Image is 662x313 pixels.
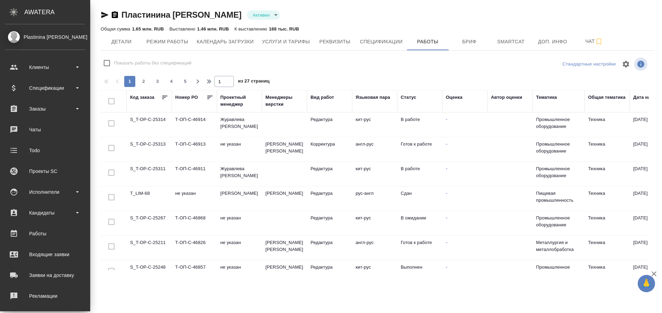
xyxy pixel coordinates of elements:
a: Рекламации [2,287,88,305]
p: К выставлению [235,26,269,32]
div: Код заказа [130,94,154,101]
div: AWATERA [24,5,90,19]
span: 5 [180,78,191,85]
a: - [446,117,447,122]
span: Посмотреть информацию [634,58,649,71]
td: рус-англ [352,186,397,211]
p: 1.46 млн. RUB [197,26,229,32]
div: Дата начала [633,94,661,101]
div: Вид работ [311,94,334,101]
td: англ-рус [352,236,397,260]
div: Заказы [5,104,85,114]
button: Активен [251,12,272,18]
a: - [446,191,447,196]
p: Корректура [311,141,349,148]
p: Общая сумма [101,26,132,32]
div: Входящие заявки [5,249,85,260]
button: 2 [138,76,149,87]
p: Промышленное оборудование [536,215,581,228]
span: Работы [411,37,444,46]
p: Редактура [311,239,349,246]
button: 🙏 [638,275,655,292]
p: Промышленное оборудование [536,141,581,155]
a: Todo [2,142,88,159]
p: Редактура [311,165,349,172]
td: Т-ОП-С-46868 [172,211,217,235]
td: не указан [172,186,217,211]
td: Журавлева [PERSON_NAME] [217,113,262,137]
td: S_T-OP-C-25311 [127,162,172,186]
p: Редактура [311,215,349,221]
div: Менеджеры верстки [265,94,304,108]
td: кит-рус [352,162,397,186]
td: S_T-OP-C-25313 [127,137,172,162]
button: 4 [166,76,177,87]
td: Т-ОП-С-46911 [172,162,217,186]
span: Услуги и тарифы [262,37,310,46]
p: Редактура [311,190,349,197]
td: Техника [585,162,630,186]
span: Режим работы [146,37,188,46]
td: Т-ОП-С-46857 [172,260,217,285]
p: 1.65 млн. RUB [132,26,164,32]
td: Журавлева [PERSON_NAME] [217,162,262,186]
td: кит-рус [352,113,397,137]
p: 188 тыс. RUB [269,26,299,32]
p: Промышленное оборудование [536,165,581,179]
td: Т-ОП-С-46826 [172,236,217,260]
td: Техника [585,137,630,162]
div: Исполнители [5,187,85,197]
div: Автор оценки [491,94,522,101]
a: Чаты [2,121,88,138]
span: из 27 страниц [238,77,270,87]
span: Реквизиты [318,37,351,46]
td: не указан [217,137,262,162]
p: Выставлено [169,26,197,32]
a: - [446,215,447,220]
button: 3 [152,76,163,87]
span: Показать работы без спецификаций [114,60,192,67]
span: 🙏 [640,276,652,291]
td: Т-ОП-С-46913 [172,137,217,162]
div: Номер PO [175,94,198,101]
div: Проектный менеджер [220,94,258,108]
span: Чат [578,37,611,46]
td: S_T-OP-C-25314 [127,113,172,137]
td: Готов к работе [397,137,442,162]
td: Т-ОП-С-46914 [172,113,217,137]
td: не указан [217,211,262,235]
div: Общая тематика [588,94,626,101]
td: В работе [397,113,442,137]
td: Техника [585,260,630,285]
td: Техника [585,236,630,260]
td: S_T-OP-C-25267 [127,211,172,235]
p: Промышленное оборудование [536,116,581,130]
a: - [446,141,447,147]
td: [PERSON_NAME] [262,186,307,211]
div: Заявки на доставку [5,270,85,280]
td: не указан [217,260,262,285]
span: Доп. инфо [536,37,569,46]
td: Техника [585,113,630,137]
td: S_T-OP-C-25248 [127,260,172,285]
a: Входящие заявки [2,246,88,263]
a: - [446,264,447,270]
span: Настроить таблицу [618,56,634,72]
td: Техника [585,186,630,211]
td: не указан [217,236,262,260]
span: Smartcat [494,37,528,46]
td: T_LIM-68 [127,186,172,211]
div: Клиенты [5,62,85,72]
span: Календарь загрузки [197,37,254,46]
button: Скопировать ссылку для ЯМессенджера [101,11,109,19]
div: Языковая пара [356,94,390,101]
div: Todo [5,145,85,156]
div: Рекламации [5,291,85,301]
span: 3 [152,78,163,85]
span: Бриф [453,37,486,46]
p: Пищевая промышленность [536,190,581,204]
a: Проекты SC [2,163,88,180]
td: Готов к работе [397,236,442,260]
td: [PERSON_NAME] [217,186,262,211]
td: В работе [397,162,442,186]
